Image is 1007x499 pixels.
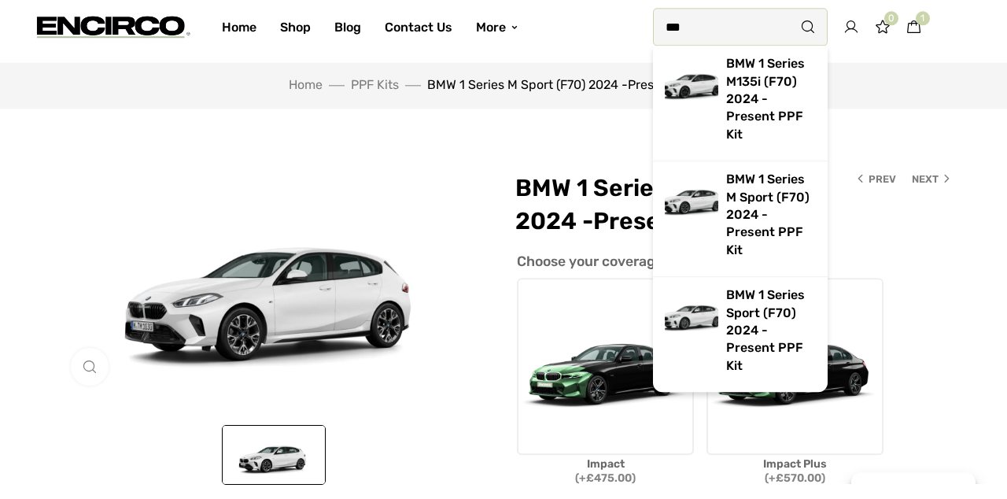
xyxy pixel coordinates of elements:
[427,92,718,107] span: BMW 1 Series M Sport (F70) 2024 -Present PPF Kit
[916,26,930,40] span: 1
[884,26,898,40] span: 0
[515,187,952,253] h1: BMW 1 Series M Sport (F70) 2024 -Present PPF Kit
[210,14,268,70] a: Home
[587,472,625,486] span: Impact
[31,18,190,65] img: encirco.com -
[855,184,896,204] a: Prev
[906,28,922,57] a: 1
[788,23,828,61] button: Search
[464,14,531,70] a: More
[875,37,891,52] a: 0
[517,264,950,290] p: Choose your coverage
[289,92,323,107] a: Home
[726,302,805,388] a: BMW 1 Series Sport (F70) 2024 -Present PPF Kit
[763,472,827,486] span: Impact Plus
[912,184,952,204] a: Next
[726,187,810,272] a: BMW 1 Series M Sport (F70) 2024 -Present PPF Kit
[726,71,805,157] a: BMW 1 Series M135i (F70) 2024 -Present PPF Kit
[323,14,373,70] a: Blog
[351,92,399,107] a: PPF Kits
[268,14,323,70] a: Shop
[373,14,464,70] a: Contact Us
[71,363,109,401] a: Click to enlarge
